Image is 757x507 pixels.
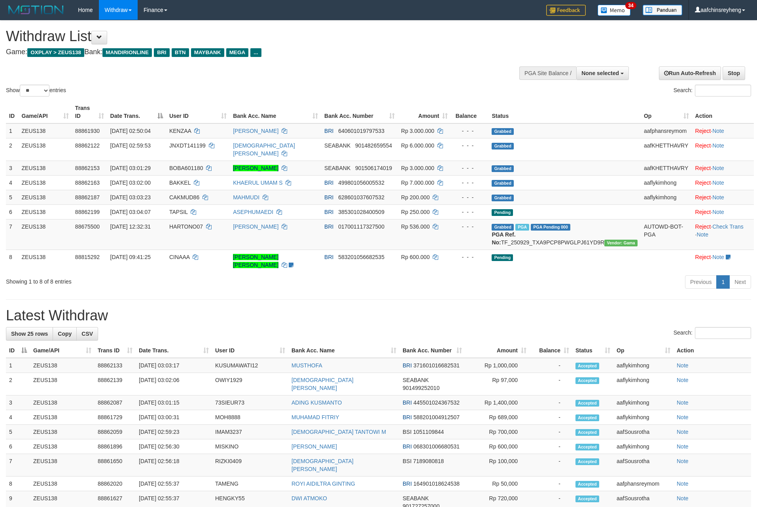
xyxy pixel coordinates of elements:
span: BRI [403,362,412,369]
td: · [692,204,754,219]
td: Rp 1,000,000 [465,358,530,373]
span: BRI [324,194,333,201]
a: DWI ATMOKO [291,495,327,501]
td: Rp 700,000 [465,425,530,439]
span: Copy 7189080818 to clipboard [413,458,444,464]
span: Rp 200.000 [401,194,430,201]
span: Rp 600.000 [401,254,430,260]
span: Copy 583201056682535 to clipboard [338,254,384,260]
span: Rp 3.000.000 [401,165,434,171]
span: MANDIRIONLINE [102,48,152,57]
th: User ID: activate to sort column ascending [212,343,288,358]
td: · [692,190,754,204]
span: [DATE] 12:32:31 [110,223,151,230]
td: 4 [6,175,19,190]
span: BRI [324,128,333,134]
span: SEABANK [324,165,350,171]
td: aaflykimhong [613,373,674,395]
span: Copy 068301006680531 to clipboard [413,443,460,450]
span: Grabbed [492,224,514,231]
a: MUHAMAD FITRIY [291,414,339,420]
a: Note [677,399,689,406]
span: Vendor URL: https://trx31.1velocity.biz [604,240,638,246]
td: - [530,477,572,491]
a: Note [696,231,708,238]
a: Check Trans [712,223,744,230]
a: Note [677,429,689,435]
span: Accepted [575,444,599,450]
td: aaflykimhong [613,395,674,410]
span: [DATE] 02:50:04 [110,128,151,134]
td: 88862087 [95,395,136,410]
span: 88862122 [75,142,100,149]
div: - - - [454,193,485,201]
td: aaflykimhong [613,410,674,425]
td: Rp 97,000 [465,373,530,395]
td: [DATE] 02:59:23 [136,425,212,439]
div: - - - [454,142,485,149]
th: Game/API: activate to sort column ascending [19,101,72,123]
span: [DATE] 09:41:25 [110,254,151,260]
td: Rp 600,000 [465,439,530,454]
span: MEGA [226,48,249,57]
h1: Withdraw List [6,28,497,44]
span: BRI [403,414,412,420]
span: [DATE] 03:03:23 [110,194,151,201]
td: 6 [6,204,19,219]
td: 88861650 [95,454,136,477]
td: Rp 689,000 [465,410,530,425]
td: ZEUS138 [30,373,95,395]
td: · [692,123,754,138]
td: KUSUMAWATI12 [212,358,288,373]
a: Copy [53,327,77,341]
th: Balance: activate to sort column ascending [530,343,572,358]
td: 6 [6,439,30,454]
span: OXPLAY > ZEUS138 [27,48,84,57]
td: aafphansreymom [641,123,692,138]
td: MOH8888 [212,410,288,425]
a: Reject [695,194,711,201]
td: 8 [6,250,19,272]
img: Feedback.jpg [546,5,586,16]
div: - - - [454,179,485,187]
span: JNXDT141199 [169,142,206,149]
td: ZEUS138 [30,410,95,425]
td: · [692,175,754,190]
a: Reject [695,180,711,186]
span: 88861930 [75,128,100,134]
td: ZEUS138 [30,439,95,454]
span: BTN [172,48,189,57]
th: Date Trans.: activate to sort column descending [107,101,166,123]
a: KHAERUL UMAM S [233,180,283,186]
td: 88862133 [95,358,136,373]
td: [DATE] 03:01:15 [136,395,212,410]
a: Note [712,142,724,149]
span: Copy 901482659554 to clipboard [355,142,392,149]
a: Show 25 rows [6,327,53,341]
th: Bank Acc. Name: activate to sort column ascending [288,343,399,358]
td: · [692,250,754,272]
th: Amount: activate to sort column ascending [398,101,451,123]
th: Game/API: activate to sort column ascending [30,343,95,358]
span: [DATE] 03:01:29 [110,165,151,171]
a: [DEMOGRAPHIC_DATA][PERSON_NAME] [291,458,354,472]
span: Copy 499801056005532 to clipboard [338,180,384,186]
a: [PERSON_NAME] [PERSON_NAME] [233,254,278,268]
div: - - - [454,223,485,231]
a: Note [677,414,689,420]
div: - - - [454,208,485,216]
td: IMAM3237 [212,425,288,439]
span: Copy 1051109844 to clipboard [413,429,444,435]
td: 88862020 [95,477,136,491]
label: Search: [674,85,751,96]
span: Accepted [575,429,599,436]
span: 88862163 [75,180,100,186]
a: Note [677,377,689,383]
td: 3 [6,395,30,410]
a: Previous [685,275,717,289]
td: aaflykimhong [613,358,674,373]
a: Reject [695,142,711,149]
a: Note [712,254,724,260]
td: 88862139 [95,373,136,395]
span: Rp 536.000 [401,223,430,230]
